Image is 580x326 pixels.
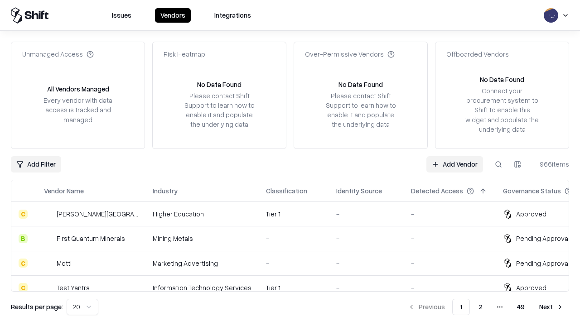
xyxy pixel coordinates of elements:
[516,209,546,219] div: Approved
[411,259,488,268] div: -
[464,86,540,134] div: Connect your procurement system to Shift to enable this widget and populate the underlying data
[336,283,396,292] div: -
[338,80,383,89] div: No Data Found
[19,283,28,292] div: C
[305,49,395,59] div: Over-Permissive Vendors
[19,259,28,268] div: C
[323,91,398,129] div: Please contact Shift Support to learn how to enable it and populate the underlying data
[446,49,509,59] div: Offboarded Vendors
[153,283,251,292] div: Information Technology Services
[266,186,307,196] div: Classification
[19,210,28,219] div: C
[402,299,569,315] nav: pagination
[47,84,109,94] div: All Vendors Managed
[153,209,251,219] div: Higher Education
[57,283,90,292] div: Test Yantra
[197,80,242,89] div: No Data Found
[153,186,178,196] div: Industry
[411,209,488,219] div: -
[266,283,322,292] div: Tier 1
[153,234,251,243] div: Mining Metals
[411,283,488,292] div: -
[44,234,53,243] img: First Quantum Minerals
[153,259,251,268] div: Marketing Advertising
[44,259,53,268] img: Motti
[266,234,322,243] div: -
[516,259,570,268] div: Pending Approval
[182,91,257,129] div: Please contact Shift Support to learn how to enable it and populate the underlying data
[11,156,61,173] button: Add Filter
[19,234,28,243] div: B
[411,234,488,243] div: -
[266,209,322,219] div: Tier 1
[510,299,532,315] button: 49
[426,156,483,173] a: Add Vendor
[209,8,256,23] button: Integrations
[266,259,322,268] div: -
[480,75,524,84] div: No Data Found
[336,234,396,243] div: -
[336,186,382,196] div: Identity Source
[44,186,84,196] div: Vendor Name
[336,259,396,268] div: -
[534,299,569,315] button: Next
[106,8,137,23] button: Issues
[533,159,569,169] div: 966 items
[11,302,63,312] p: Results per page:
[44,283,53,292] img: Test Yantra
[57,234,125,243] div: First Quantum Minerals
[503,186,561,196] div: Governance Status
[472,299,490,315] button: 2
[57,259,72,268] div: Motti
[40,96,116,124] div: Every vendor with data access is tracked and managed
[44,210,53,219] img: Reichman University
[452,299,470,315] button: 1
[22,49,94,59] div: Unmanaged Access
[411,186,463,196] div: Detected Access
[164,49,205,59] div: Risk Heatmap
[155,8,191,23] button: Vendors
[336,209,396,219] div: -
[516,234,570,243] div: Pending Approval
[516,283,546,292] div: Approved
[57,209,138,219] div: [PERSON_NAME][GEOGRAPHIC_DATA]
